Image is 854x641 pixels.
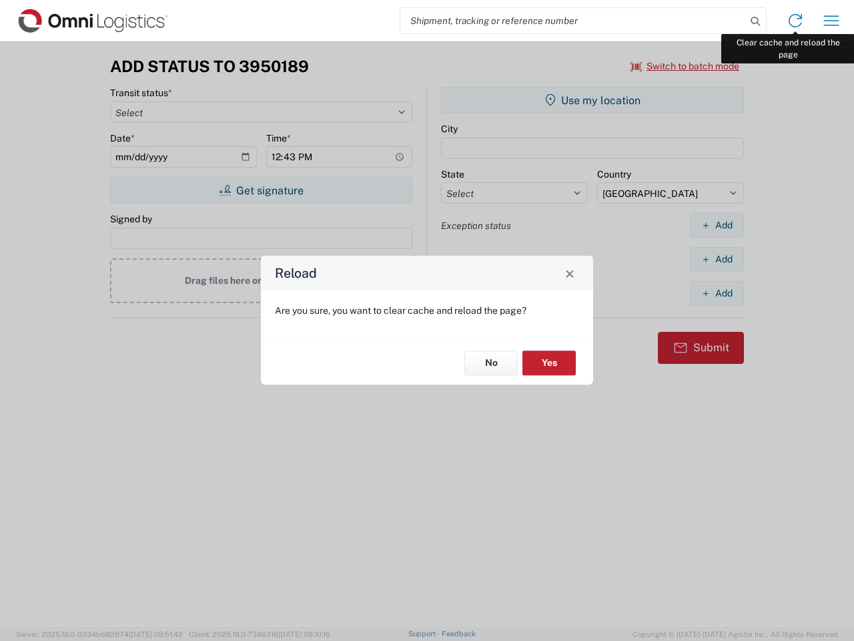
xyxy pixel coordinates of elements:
button: No [464,351,518,375]
button: Close [560,264,579,282]
button: Yes [522,351,576,375]
p: Are you sure, you want to clear cache and reload the page? [275,304,579,316]
h4: Reload [275,264,317,283]
input: Shipment, tracking or reference number [400,8,746,33]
